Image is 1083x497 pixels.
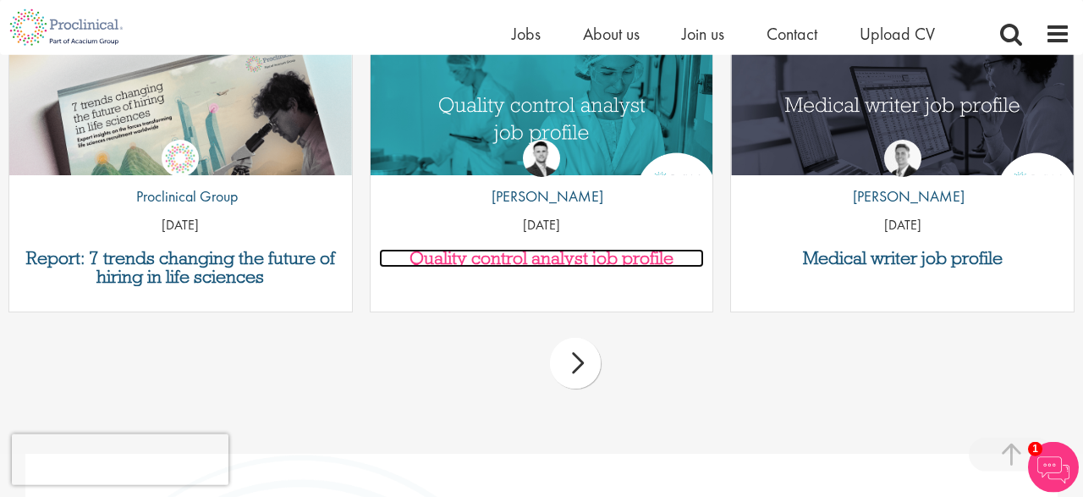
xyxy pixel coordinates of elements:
[512,23,541,45] a: Jobs
[479,140,603,216] a: Joshua Godden [PERSON_NAME]
[379,249,705,268] a: Quality control analyst job profile
[124,140,238,216] a: Proclinical Group Proclinical Group
[884,140,921,177] img: George Watson
[731,25,1074,203] img: Medical writer job profile
[1028,442,1042,456] span: 1
[583,23,640,45] a: About us
[523,140,560,177] img: Joshua Godden
[739,249,1065,268] a: Medical writer job profile
[682,23,724,45] a: Join us
[9,25,352,175] a: Link to a post
[162,140,199,177] img: Proclinical Group
[550,338,601,389] div: next
[731,25,1074,175] a: Link to a post
[371,25,713,175] a: Link to a post
[124,185,238,207] p: Proclinical Group
[371,25,713,203] img: quality control analyst job profile
[731,216,1074,235] p: [DATE]
[840,185,965,207] p: [PERSON_NAME]
[18,249,344,286] a: Report: 7 trends changing the future of hiring in life sciences
[767,23,817,45] a: Contact
[1028,442,1079,493] img: Chatbot
[840,140,965,216] a: George Watson [PERSON_NAME]
[12,434,228,485] iframe: reCAPTCHA
[860,23,935,45] a: Upload CV
[9,216,352,235] p: [DATE]
[479,185,603,207] p: [PERSON_NAME]
[371,216,713,235] p: [DATE]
